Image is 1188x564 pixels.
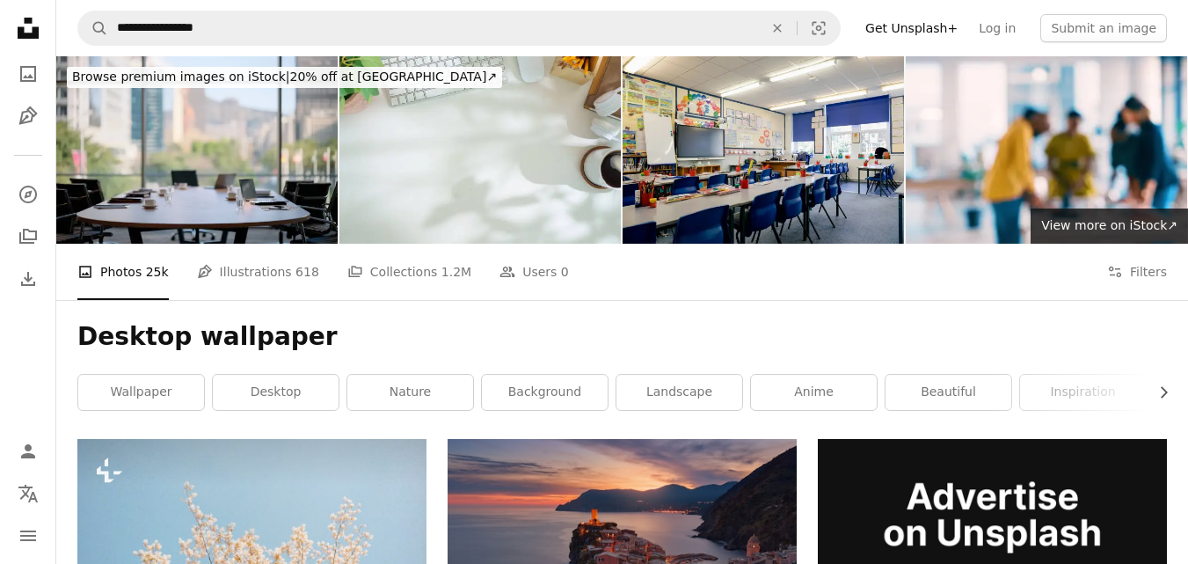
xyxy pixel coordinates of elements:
[347,244,471,300] a: Collections 1.2M
[499,244,569,300] a: Users 0
[77,321,1167,353] h1: Desktop wallpaper
[751,375,877,410] a: anime
[798,11,840,45] button: Visual search
[11,434,46,469] a: Log in / Sign up
[448,547,797,563] a: aerial view of village on mountain cliff during orange sunset
[11,177,46,212] a: Explore
[482,375,608,410] a: background
[758,11,797,45] button: Clear
[616,375,742,410] a: landscape
[1107,244,1167,300] button: Filters
[1041,218,1177,232] span: View more on iStock ↗
[56,56,513,99] a: Browse premium images on iStock|20% off at [GEOGRAPHIC_DATA]↗
[1020,375,1146,410] a: inspiration
[72,70,289,84] span: Browse premium images on iStock |
[77,547,426,563] a: a tree with white flowers against a blue sky
[1040,14,1167,42] button: Submit an image
[213,375,339,410] a: desktop
[11,261,46,297] a: Download History
[855,14,968,42] a: Get Unsplash+
[72,70,497,84] span: 20% off at [GEOGRAPHIC_DATA] ↗
[197,244,319,300] a: Illustrations 618
[77,11,841,46] form: Find visuals sitewide
[347,375,473,410] a: nature
[886,375,1011,410] a: beautiful
[78,11,108,45] button: Search Unsplash
[561,262,569,282] span: 0
[56,56,338,244] img: Chairs, table and technology in empty boardroom of corporate office for meeting with window view....
[11,11,46,49] a: Home — Unsplash
[11,476,46,511] button: Language
[968,14,1026,42] a: Log in
[11,99,46,134] a: Illustrations
[441,262,471,282] span: 1.2M
[1031,209,1188,244] a: View more on iStock↗
[1148,375,1167,410] button: scroll list to the right
[339,56,621,244] img: Top view white office desk with keyboard, coffee cup, headphone and stationery.
[906,56,1187,244] img: Blur, meeting and employees for discussion in office, working and job for creative career. People...
[11,518,46,553] button: Menu
[623,56,904,244] img: Empty Classroom
[11,56,46,92] a: Photos
[78,375,204,410] a: wallpaper
[295,262,319,282] span: 618
[11,219,46,254] a: Collections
